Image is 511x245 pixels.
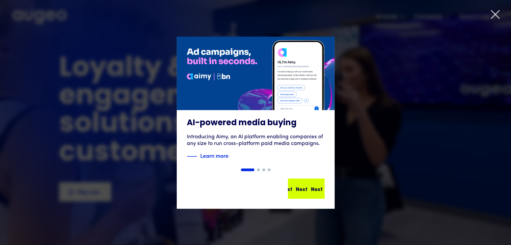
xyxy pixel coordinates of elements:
div: Next [296,185,307,193]
div: Introducing Aimy, an AI platform enabling companies of any size to run cross-platform paid media ... [187,134,325,147]
img: Blue decorative line [187,152,197,160]
div: Show slide 3 of 4 [262,168,265,171]
a: AI-powered media buyingIntroducing Aimy, an AI platform enabling companies of any size to run cro... [177,37,335,168]
div: Show slide 1 of 4 [241,168,254,171]
h3: AI-powered media buying [187,118,325,128]
a: NextNextNext [288,179,325,199]
div: Show slide 4 of 4 [268,168,270,171]
strong: Learn more [200,152,228,159]
div: Next [311,185,323,193]
div: Show slide 2 of 4 [257,168,260,171]
img: Blue text arrow [229,152,239,160]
